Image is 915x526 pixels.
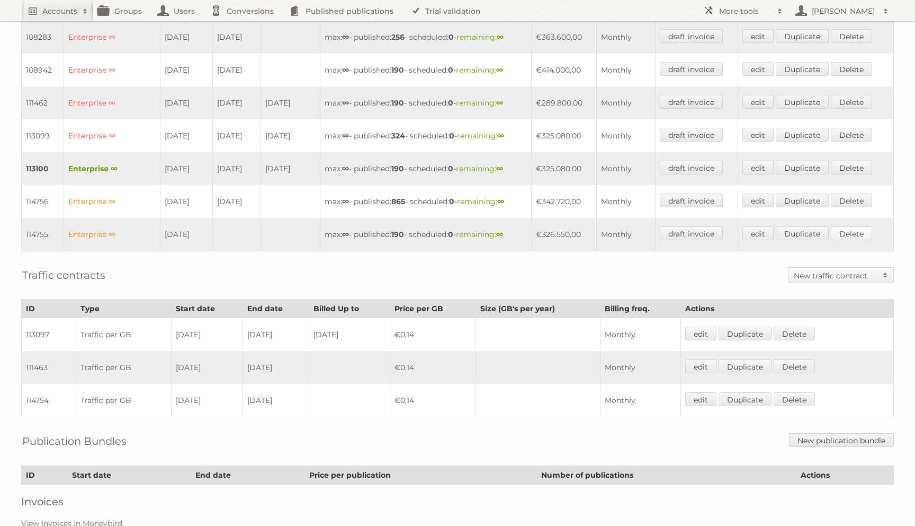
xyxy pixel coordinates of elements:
td: 114755 [22,218,64,251]
a: edit [685,360,716,373]
span: remaining: [456,98,503,108]
a: edit [742,161,774,174]
a: edit [742,62,774,76]
a: Duplicate [776,95,829,109]
td: [DATE] [261,86,320,119]
td: [DATE] [212,152,261,185]
td: [DATE] [160,218,212,251]
th: Actions [796,466,893,485]
strong: 865 [391,197,405,206]
strong: 0 [448,230,453,239]
a: draft invoice [660,29,723,43]
td: [DATE] [309,318,390,352]
td: €325.080,00 [532,119,597,152]
td: max: - published: - scheduled: - [320,185,532,218]
td: Monthly [597,86,656,119]
td: [DATE] [243,318,309,352]
a: Duplicate [776,194,829,207]
strong: ∞ [496,98,503,108]
td: [DATE] [261,119,320,152]
a: edit [742,128,774,142]
th: Actions [681,300,894,318]
a: edit [685,392,716,406]
td: Monthly [600,384,681,417]
a: Delete [831,226,872,240]
td: Enterprise ∞ [64,119,160,152]
a: Duplicate [719,360,772,373]
span: remaining: [456,32,504,42]
td: 113099 [22,119,64,152]
strong: 324 [391,131,405,141]
a: Delete [774,360,815,373]
td: €289.800,00 [532,86,597,119]
strong: 0 [448,65,453,75]
a: Duplicate [719,392,772,406]
strong: 256 [391,32,405,42]
td: Enterprise ∞ [64,54,160,86]
td: €342.720,00 [532,185,597,218]
a: draft invoice [660,128,723,142]
h2: Traffic contracts [22,267,105,283]
a: draft invoice [660,226,723,240]
td: max: - published: - scheduled: - [320,54,532,86]
a: Duplicate [719,327,772,340]
td: Monthly [597,54,656,86]
th: ID [22,466,68,485]
a: edit [742,95,774,109]
td: Monthly [597,218,656,251]
a: Duplicate [776,128,829,142]
td: €325.080,00 [532,152,597,185]
td: €326.550,00 [532,218,597,251]
th: Number of publications [537,466,796,485]
td: 108283 [22,21,64,54]
h2: [PERSON_NAME] [809,6,878,16]
strong: 0 [449,197,454,206]
strong: 190 [391,164,404,173]
h2: Accounts [42,6,77,16]
td: [DATE] [171,384,243,417]
a: Duplicate [776,62,829,76]
strong: ∞ [496,164,503,173]
a: Delete [831,62,872,76]
a: draft invoice [660,62,723,76]
a: draft invoice [660,161,723,174]
strong: ∞ [496,65,503,75]
td: [DATE] [212,185,261,218]
td: Monthly [597,21,656,54]
a: draft invoice [660,95,723,109]
h2: New traffic contract [794,270,877,281]
strong: 190 [391,98,404,108]
td: Traffic per GB [76,318,171,352]
a: Delete [831,161,872,174]
td: 113100 [22,152,64,185]
td: Traffic per GB [76,351,171,384]
td: max: - published: - scheduled: - [320,218,532,251]
td: [DATE] [171,351,243,384]
a: Duplicate [776,161,829,174]
td: Monthly [597,119,656,152]
strong: ∞ [342,98,349,108]
td: [DATE] [160,21,212,54]
strong: ∞ [342,131,349,141]
a: edit [742,194,774,207]
h2: Publication Bundles [22,433,127,449]
span: remaining: [457,131,504,141]
td: Enterprise ∞ [64,152,160,185]
td: [DATE] [212,86,261,119]
th: Billed Up to [309,300,390,318]
a: edit [685,327,716,340]
td: 111462 [22,86,64,119]
td: [DATE] [160,54,212,86]
th: Price per publication [305,466,537,485]
td: max: - published: - scheduled: - [320,119,532,152]
h2: More tools [719,6,772,16]
td: 108942 [22,54,64,86]
td: Monthly [597,185,656,218]
h2: Invoices [21,495,894,508]
strong: ∞ [496,230,503,239]
a: Delete [831,128,872,142]
a: Delete [831,95,872,109]
td: [DATE] [243,384,309,417]
a: Delete [774,327,815,340]
th: ID [22,300,76,318]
